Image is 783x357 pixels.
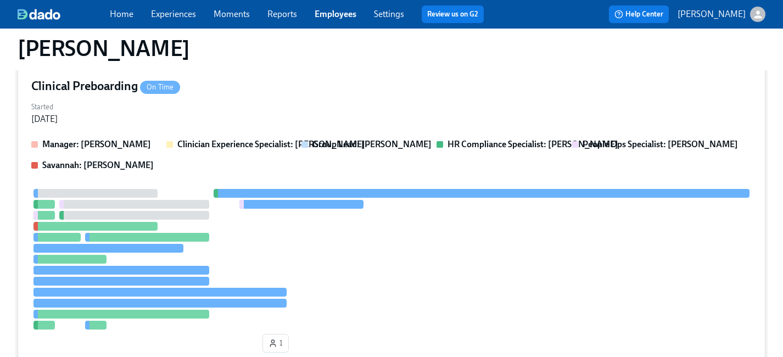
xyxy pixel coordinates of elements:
a: Review us on G2 [427,9,478,20]
label: Started [31,101,58,113]
h4: Clinical Preboarding [31,78,180,94]
span: 1 [269,338,283,349]
div: [DATE] [31,113,58,125]
a: Employees [315,9,356,19]
a: Moments [214,9,250,19]
button: Help Center [609,5,669,23]
strong: Group Lead: [PERSON_NAME] [312,139,432,149]
a: Experiences [151,9,196,19]
span: On Time [140,83,180,91]
button: Review us on G2 [422,5,484,23]
a: Reports [267,9,297,19]
button: 1 [262,334,289,353]
strong: Clinician Experience Specialist: [PERSON_NAME] [177,139,365,149]
strong: HR Compliance Specialist: [PERSON_NAME] [448,139,618,149]
a: Home [110,9,133,19]
strong: Manager: [PERSON_NAME] [42,139,151,149]
strong: Savannah: [PERSON_NAME] [42,160,154,170]
strong: People Ops Specialist: [PERSON_NAME] [583,139,738,149]
a: dado [18,9,110,20]
p: [PERSON_NAME] [678,8,746,20]
button: [PERSON_NAME] [678,7,765,22]
img: dado [18,9,60,20]
a: Settings [374,9,404,19]
span: Help Center [614,9,663,20]
h1: [PERSON_NAME] [18,35,190,62]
